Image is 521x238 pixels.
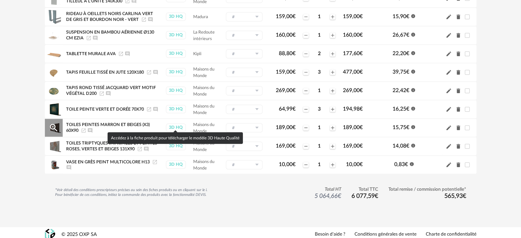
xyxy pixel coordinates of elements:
[193,86,214,96] span: Maisons du Monde
[330,14,335,20] span: Plus icon
[343,32,363,38] span: 160,00
[193,141,214,152] span: Maisons du Monde
[309,125,329,131] div: 1
[293,162,296,167] span: €
[193,123,214,133] span: Maisons du Monde
[343,14,363,19] span: 159,00
[455,161,461,168] span: Delete icon
[444,193,466,199] span: 565,93
[193,52,201,56] span: Kipli
[411,50,415,55] span: Information icon
[343,51,363,56] span: 177,60
[346,162,363,167] span: 10,00
[293,106,296,112] span: €
[293,51,296,56] span: €
[66,107,144,111] span: Toile peinte verte et dorée 70x70
[309,69,329,75] div: 3
[153,70,158,74] span: Ajouter un commentaire
[360,125,363,130] span: €
[146,107,152,111] a: Launch icon
[226,123,263,133] div: Sélectionner un groupe
[406,51,409,56] span: €
[193,30,215,41] span: La Redoute intérieurs
[165,49,186,58] a: 3D HQ
[165,123,186,132] a: 3D HQ
[309,32,329,38] div: 1
[309,88,329,94] div: 1
[463,193,466,199] span: €
[393,106,409,112] span: 16,25
[409,161,414,166] span: Information icon
[303,14,309,20] span: Minus icon
[152,160,158,164] a: Launch icon
[125,51,130,55] span: Ajouter un commentaire
[293,88,296,93] span: €
[47,10,61,24] img: Product pack shot
[87,128,93,132] span: Ajouter un commentaire
[411,32,415,37] span: Information icon
[144,147,149,151] span: Ajouter un commentaire
[118,51,124,55] a: Launch icon
[314,193,341,199] span: 5 064,66
[446,124,452,131] span: Pencil icon
[375,193,378,199] span: €
[360,88,363,93] span: €
[276,69,296,75] span: 159,00
[426,231,476,238] a: Charte de confidentialité
[393,143,409,149] span: 14,08
[338,193,341,199] span: €
[388,187,466,193] span: Total remise / commission potentielle*
[165,68,186,76] a: 3D HQ
[293,143,296,149] span: €
[303,33,309,38] span: Minus icon
[393,125,409,130] span: 15,75
[393,14,409,19] span: 15,90
[106,91,111,95] span: Ajouter un commentaire
[47,28,61,42] img: Product pack shot
[47,47,61,61] img: Product pack shot
[99,91,104,95] span: Launch icon
[47,158,61,172] img: Product pack shot
[276,143,296,149] span: 169,00
[411,124,415,129] span: Information icon
[309,51,329,57] div: 2
[279,106,296,112] span: 64,99
[330,107,335,112] span: Plus icon
[405,162,408,167] span: €
[406,106,409,112] span: €
[303,51,309,57] span: Minus icon
[276,14,296,19] span: 159,00
[226,67,263,77] div: Sélectionner un groupe
[330,70,335,75] span: Plus icon
[351,187,378,193] span: Total TTC
[360,51,363,56] span: €
[446,32,452,38] span: Pencil icon
[226,30,263,40] div: Sélectionner un groupe
[411,68,415,74] span: Information icon
[355,231,417,238] a: Conditions générales de vente
[153,107,158,111] span: Ajouter un commentaire
[446,87,452,94] span: Pencil icon
[446,50,452,57] span: Pencil icon
[446,106,452,112] span: Pencil icon
[66,86,156,95] span: Tapis rond tissé jacquard vert motif végétal D200
[146,70,152,74] a: Launch icon
[276,32,296,38] span: 160,00
[293,32,296,38] span: €
[455,124,461,131] span: Delete icon
[165,12,186,21] a: 3D HQ
[226,104,263,114] div: Sélectionner un groupe
[193,67,214,78] span: Maisons du Monde
[193,160,214,170] span: Maisons du Monde
[446,13,452,20] span: Pencil icon
[141,17,147,21] a: Launch icon
[455,143,461,149] span: Delete icon
[393,51,409,56] span: 22,20
[303,88,309,93] span: Minus icon
[406,143,409,149] span: €
[343,125,363,130] span: 189,00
